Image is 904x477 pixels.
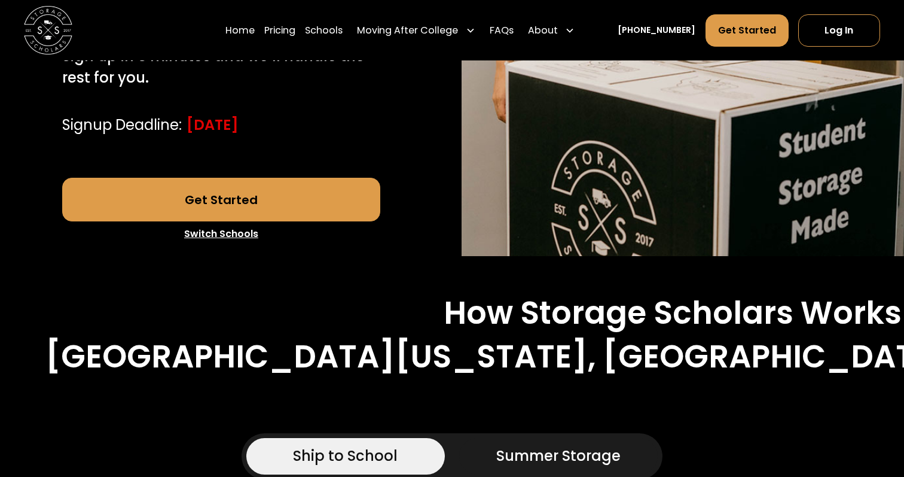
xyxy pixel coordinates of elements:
[352,13,480,47] div: Moving After College
[62,178,381,221] a: Get Started
[357,23,458,37] div: Moving After College
[706,14,789,46] a: Get Started
[618,24,695,37] a: [PHONE_NUMBER]
[523,13,579,47] div: About
[225,13,255,47] a: Home
[264,13,295,47] a: Pricing
[187,114,239,136] div: [DATE]
[24,6,72,54] img: Storage Scholars main logo
[490,13,514,47] a: FAQs
[528,23,558,37] div: About
[62,45,381,89] p: Sign up in 5 minutes and we’ll handle the rest for you.
[798,14,880,46] a: Log In
[293,445,398,467] div: Ship to School
[496,445,621,467] div: Summer Storage
[62,221,381,247] a: Switch Schools
[305,13,343,47] a: Schools
[62,114,182,136] div: Signup Deadline:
